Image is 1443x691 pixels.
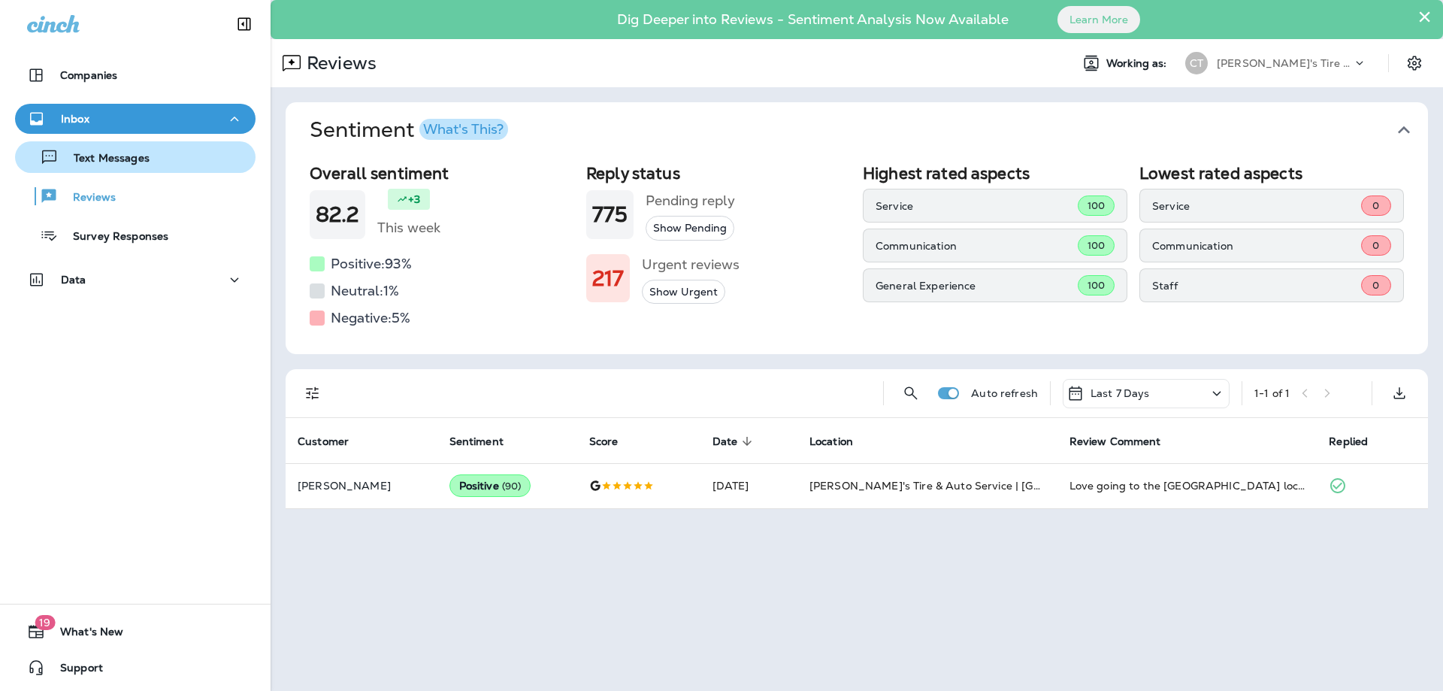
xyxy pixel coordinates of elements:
p: Reviews [301,52,377,74]
span: Date [712,435,738,448]
h5: Positive: 93 % [331,252,412,276]
h2: Overall sentiment [310,164,574,183]
button: Collapse Sidebar [223,9,265,39]
button: Filters [298,378,328,408]
h2: Reply status [586,164,851,183]
p: Companies [60,69,117,81]
h5: This week [377,216,440,240]
span: Customer [298,435,368,448]
button: Support [15,653,256,683]
div: SentimentWhat's This? [286,158,1428,354]
div: Love going to the Morgan City location. Heather is so knowledgeable and a pleasure to work with. [1069,478,1305,493]
h5: Pending reply [646,189,735,213]
span: 100 [1088,199,1105,212]
div: CT [1185,52,1208,74]
button: Settings [1401,50,1428,77]
span: Replied [1329,435,1368,448]
span: Score [589,435,619,448]
span: 100 [1088,279,1105,292]
h5: Urgent reviews [642,253,740,277]
span: Customer [298,435,349,448]
span: 0 [1372,239,1379,252]
button: Survey Responses [15,220,256,251]
p: [PERSON_NAME] [298,480,425,492]
span: Sentiment [449,435,504,448]
button: 19What's New [15,617,256,647]
span: ( 90 ) [502,480,522,492]
button: Data [15,265,256,295]
p: Communication [876,240,1078,252]
span: 0 [1372,279,1379,292]
h1: 82.2 [316,202,359,227]
h1: 217 [592,266,624,291]
span: Location [809,435,873,448]
p: Data [61,274,86,286]
button: Text Messages [15,141,256,173]
p: +3 [408,192,420,207]
p: Text Messages [59,152,150,166]
button: Companies [15,60,256,90]
span: 19 [35,615,55,630]
p: [PERSON_NAME]'s Tire & Auto [1217,57,1352,69]
h5: Neutral: 1 % [331,279,399,303]
p: Auto refresh [971,387,1038,399]
p: Dig Deeper into Reviews - Sentiment Analysis Now Available [573,17,1052,22]
button: Show Pending [646,216,734,241]
button: Export as CSV [1384,378,1414,408]
p: Service [876,200,1078,212]
span: 0 [1372,199,1379,212]
button: Search Reviews [896,378,926,408]
span: Date [712,435,758,448]
span: 100 [1088,239,1105,252]
h2: Lowest rated aspects [1139,164,1404,183]
h5: Negative: 5 % [331,306,410,330]
span: Score [589,435,638,448]
p: General Experience [876,280,1078,292]
h1: Sentiment [310,117,508,143]
button: Learn More [1057,6,1140,33]
p: Communication [1152,240,1361,252]
button: What's This? [419,119,508,140]
span: Review Comment [1069,435,1181,448]
h2: Highest rated aspects [863,164,1127,183]
p: Reviews [58,191,116,205]
div: Positive [449,474,531,497]
span: Review Comment [1069,435,1161,448]
p: Inbox [61,113,89,125]
p: Service [1152,200,1361,212]
p: Staff [1152,280,1361,292]
button: Inbox [15,104,256,134]
span: What's New [45,626,123,644]
button: Show Urgent [642,280,725,305]
div: 1 - 1 of 1 [1254,387,1290,399]
span: [PERSON_NAME]'s Tire & Auto Service | [GEOGRAPHIC_DATA] [809,479,1139,492]
h1: 775 [592,202,628,227]
span: Support [45,662,103,680]
span: Sentiment [449,435,523,448]
span: Location [809,435,853,448]
button: SentimentWhat's This? [298,102,1440,158]
button: Close [1417,5,1432,29]
span: Replied [1329,435,1387,448]
td: [DATE] [700,463,797,508]
div: What's This? [423,123,504,136]
button: Reviews [15,180,256,212]
p: Last 7 Days [1091,387,1150,399]
span: Working as: [1106,57,1170,70]
p: Survey Responses [58,230,168,244]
